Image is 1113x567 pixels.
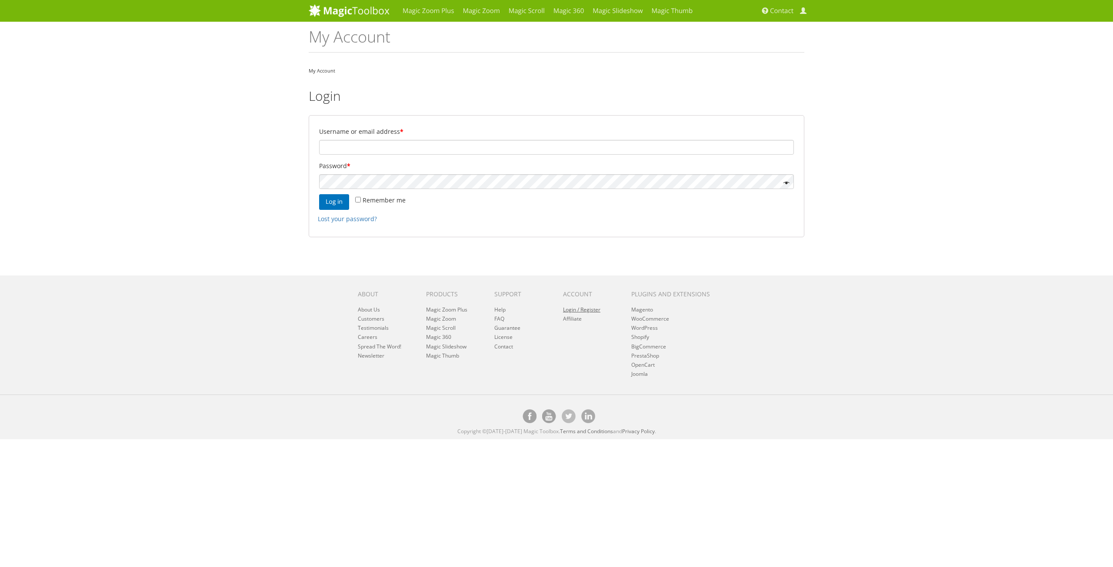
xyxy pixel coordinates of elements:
a: Magic Scroll [426,324,456,332]
a: Terms and Conditions [560,428,613,435]
a: Joomla [631,370,648,378]
a: WooCommerce [631,315,669,322]
a: Careers [358,333,377,341]
h6: Support [494,291,550,297]
a: Magic 360 [426,333,451,341]
a: Lost your password? [318,215,377,223]
h6: Plugins and extensions [631,291,721,297]
a: Testimonials [358,324,389,332]
a: Contact [494,343,513,350]
a: Newsletter [358,352,384,359]
a: FAQ [494,315,504,322]
a: Customers [358,315,384,322]
a: Magic Zoom [426,315,456,322]
input: Remember me [355,197,361,202]
span: Contact [770,7,793,15]
h1: My Account [309,28,804,53]
a: BigCommerce [631,343,666,350]
label: Password [319,160,794,172]
h6: Account [563,291,618,297]
span: Remember me [363,196,406,204]
a: Magic Slideshow [426,343,467,350]
nav: My Account [309,66,804,76]
a: Privacy Policy [622,428,655,435]
a: Magic Thumb [426,352,459,359]
a: PrestaShop [631,352,659,359]
a: Magento [631,306,653,313]
h6: Products [426,291,481,297]
a: Shopify [631,333,649,341]
a: Magic Toolbox on Facebook [523,409,537,423]
a: Magic Toolbox on [DOMAIN_NAME] [542,409,556,423]
a: Spread The Word! [358,343,401,350]
a: Magic Toolbox's Twitter account [562,409,576,423]
a: Affiliate [563,315,582,322]
a: Magic Zoom Plus [426,306,467,313]
button: Log in [319,194,349,210]
a: Help [494,306,506,313]
h6: About [358,291,413,297]
a: About Us [358,306,380,313]
img: MagicToolbox.com - Image tools for your website [309,4,390,17]
a: Magic Toolbox on [DOMAIN_NAME] [581,409,595,423]
a: Login / Register [563,306,600,313]
label: Username or email address [319,126,794,138]
a: Guarantee [494,324,520,332]
a: License [494,333,513,341]
h2: Login [309,89,804,103]
a: WordPress [631,324,658,332]
a: OpenCart [631,361,655,368]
